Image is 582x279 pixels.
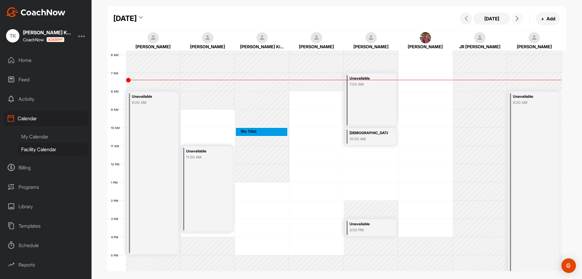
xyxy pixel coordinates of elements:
[256,32,268,44] img: square_default-ef6cabf814de5a2bf16c804365e32c732080f9872bdf737d349900a9daf73cf9.png
[202,32,213,44] img: square_default-ef6cabf814de5a2bf16c804365e32c732080f9872bdf737d349900a9daf73cf9.png
[536,12,560,25] button: +Add
[513,100,552,105] div: 8:00 AM
[186,155,225,160] div: 11:00 AM
[541,15,544,22] span: +
[113,13,137,24] div: [DATE]
[350,221,388,228] div: Unavailable
[186,148,225,155] div: Unavailable
[107,217,124,221] div: 3 PM
[3,199,89,214] div: Library
[3,179,89,195] div: Programs
[131,43,175,50] div: [PERSON_NAME]
[3,91,89,107] div: Activity
[107,126,126,130] div: 10 AM
[186,43,230,50] div: [PERSON_NAME]
[241,129,287,134] div: (No Title)
[350,136,388,142] div: 10:00 AM
[420,32,431,44] img: square_a23e69041d80c88545071d25f8652347.jpg
[529,32,540,44] img: square_default-ef6cabf814de5a2bf16c804365e32c732080f9872bdf737d349900a9daf73cf9.png
[17,143,89,156] div: Facility Calendar
[513,93,552,100] div: Unavailable
[240,43,284,50] div: [PERSON_NAME] Kitchen
[6,7,65,17] img: CoachNow
[473,12,510,25] button: [DATE]
[350,82,388,87] div: 7:00 AM
[23,37,64,42] div: CoachNow
[3,218,89,233] div: Templates
[474,32,486,44] img: square_default-ef6cabf814de5a2bf16c804365e32c732080f9872bdf737d349900a9daf73cf9.png
[294,43,339,50] div: [PERSON_NAME]
[3,72,89,87] div: Feed
[349,43,393,50] div: [PERSON_NAME]
[458,43,502,50] div: JR [PERSON_NAME]
[365,32,377,44] img: square_default-ef6cabf814de5a2bf16c804365e32c732080f9872bdf737d349900a9daf73cf9.png
[561,258,576,273] div: Open Intercom Messenger
[23,30,72,35] div: [PERSON_NAME] Kitchen
[3,238,89,253] div: Schedule
[107,71,124,75] div: 7 AM
[107,90,125,93] div: 8 AM
[3,111,89,126] div: Calendar
[17,130,89,143] div: My Calendar
[350,227,388,233] div: 3:00 PM
[350,130,388,137] div: [DEMOGRAPHIC_DATA] Photo
[512,43,557,50] div: [PERSON_NAME]
[3,53,89,68] div: Home
[46,37,64,42] img: CoachNow acadmey
[403,43,448,50] div: [PERSON_NAME]
[350,75,388,82] div: Unavailable
[107,199,124,202] div: 2 PM
[6,29,19,43] div: TK
[107,235,124,239] div: 4 PM
[132,100,170,105] div: 8:00 AM
[3,160,89,175] div: Billing
[107,162,125,166] div: 12 PM
[107,253,124,257] div: 5 PM
[311,32,322,44] img: square_default-ef6cabf814de5a2bf16c804365e32c732080f9872bdf737d349900a9daf73cf9.png
[3,257,89,272] div: Reports
[107,53,125,57] div: 6 AM
[148,32,159,44] img: square_default-ef6cabf814de5a2bf16c804365e32c732080f9872bdf737d349900a9daf73cf9.png
[107,181,124,184] div: 1 PM
[132,93,170,100] div: Unavailable
[107,108,125,111] div: 9 AM
[107,144,125,148] div: 11 AM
